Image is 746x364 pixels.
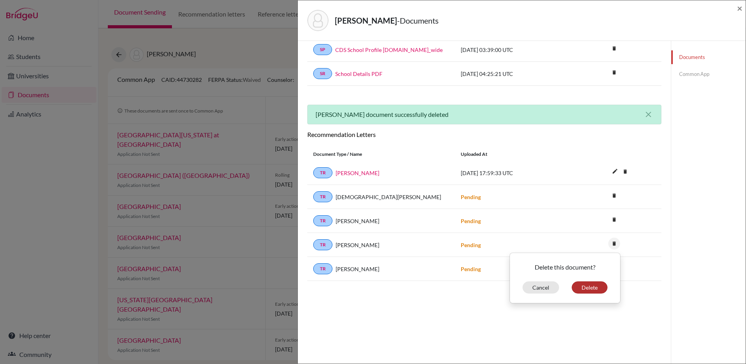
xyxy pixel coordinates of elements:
[335,70,382,78] a: School Details PDF
[572,281,608,294] button: Delete
[455,70,573,78] div: [DATE] 04:25:21 UTC
[313,68,332,79] a: SR
[608,42,620,54] i: delete
[510,253,620,303] div: delete
[737,2,742,14] span: ×
[461,266,481,272] strong: Pending
[609,165,621,177] i: edit
[307,151,455,158] div: Document Type / Name
[608,238,620,249] i: delete
[608,190,620,201] i: delete
[671,50,746,64] a: Documents
[608,166,622,178] button: edit
[461,218,481,224] strong: Pending
[336,217,379,225] span: [PERSON_NAME]
[516,262,614,272] p: Delete this document?
[644,110,653,119] button: close
[307,105,661,124] div: [PERSON_NAME] document successfully deleted
[313,44,332,55] a: SP
[523,281,559,294] button: Cancel
[608,215,620,225] a: delete
[397,16,439,25] span: - Documents
[455,151,573,158] div: Uploaded at
[461,194,481,200] strong: Pending
[619,167,631,177] a: delete
[671,67,746,81] a: Common App
[737,4,742,13] button: Close
[608,239,620,249] a: delete
[461,170,513,176] span: [DATE] 17:59:33 UTC
[307,131,661,138] h6: Recommendation Letters
[335,46,443,54] a: CDS School Profile [DOMAIN_NAME]_wide
[608,44,620,54] a: delete
[336,265,379,273] span: [PERSON_NAME]
[313,263,332,274] a: TR
[461,242,481,248] strong: Pending
[336,169,379,177] a: [PERSON_NAME]
[313,191,332,202] a: TR
[455,46,573,54] div: [DATE] 03:39:00 UTC
[608,191,620,201] a: delete
[313,167,332,178] a: TR
[336,241,379,249] span: [PERSON_NAME]
[313,215,332,226] a: TR
[336,193,441,201] span: [DEMOGRAPHIC_DATA][PERSON_NAME]
[608,67,620,78] i: delete
[619,166,631,177] i: delete
[335,16,397,25] strong: [PERSON_NAME]
[608,68,620,78] a: delete
[608,214,620,225] i: delete
[313,239,332,250] a: TR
